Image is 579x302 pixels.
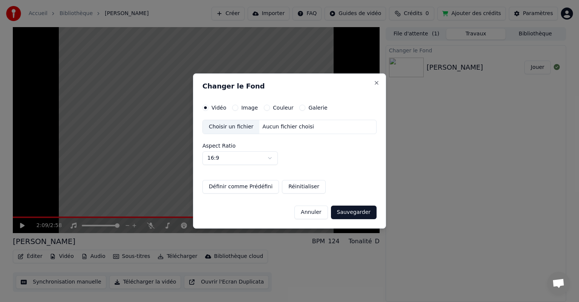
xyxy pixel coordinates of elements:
[282,180,326,194] button: Réinitialiser
[331,206,377,219] button: Sauvegarder
[202,83,377,90] h2: Changer le Fond
[202,143,377,148] label: Aspect Ratio
[273,105,293,110] label: Couleur
[211,105,226,110] label: Vidéo
[308,105,327,110] label: Galerie
[294,206,328,219] button: Annuler
[259,123,317,131] div: Aucun fichier choisi
[203,120,259,134] div: Choisir un fichier
[241,105,258,110] label: Image
[202,180,279,194] button: Définir comme Prédéfini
